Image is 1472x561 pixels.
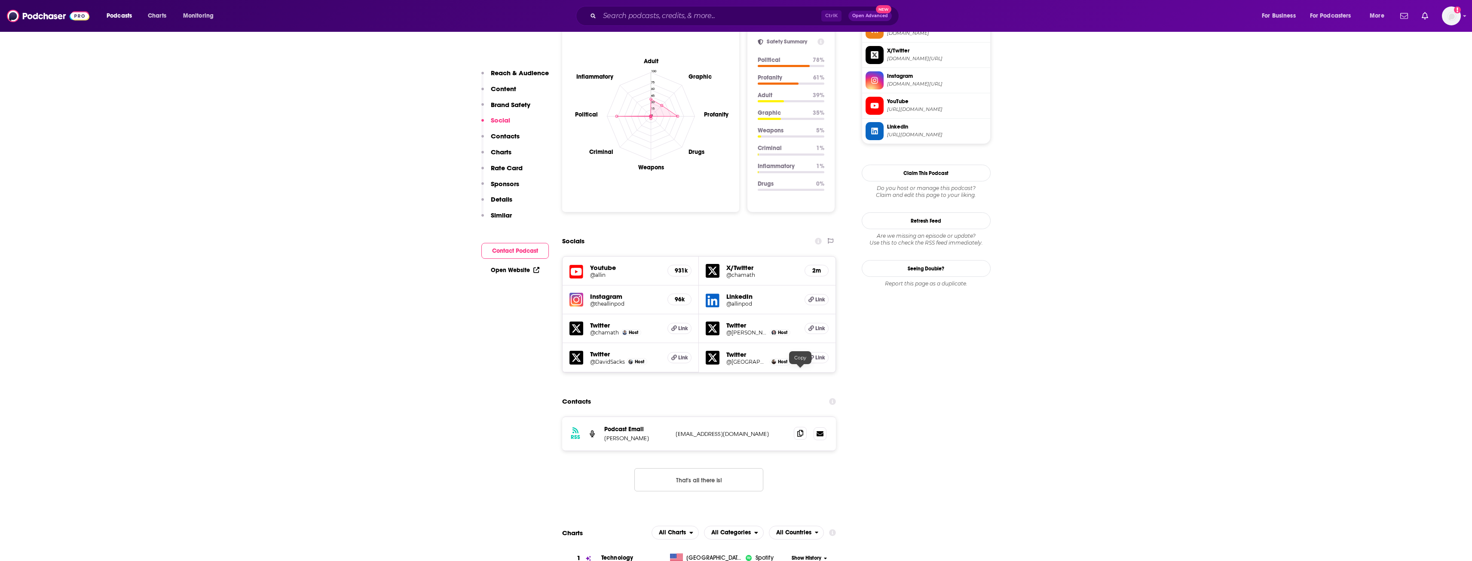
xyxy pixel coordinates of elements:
text: Criminal [589,148,613,156]
text: Weapons [638,164,664,171]
button: Refresh Feed [862,212,991,229]
h5: 96k [675,296,684,303]
button: open menu [1304,9,1364,23]
p: Profanity [758,74,806,81]
a: Link [667,352,692,363]
a: Show notifications dropdown [1397,9,1411,23]
button: Rate Card [481,164,523,180]
h5: 2m [812,267,821,274]
img: User Profile [1442,6,1461,25]
tspan: 45 [651,93,654,97]
button: Claim This Podcast [862,165,991,181]
p: Sponsors [491,180,519,188]
span: Charts [148,10,166,22]
span: Link [815,354,825,361]
a: @chamath [726,272,798,278]
p: Adult [758,92,806,99]
h2: Charts [562,529,583,537]
button: Contact Podcast [481,243,549,259]
span: All Categories [711,530,751,536]
button: Sponsors [481,180,519,196]
span: All Countries [776,530,811,536]
span: More [1370,10,1384,22]
a: Link [805,323,829,334]
a: @[PERSON_NAME] [726,329,768,336]
span: Link [815,296,825,303]
h2: Categories [704,526,764,540]
h5: 931k [675,267,684,274]
button: Open AdvancedNew [848,11,892,21]
a: Instagram[DOMAIN_NAME][URL] [866,71,987,89]
h5: LinkedIn [726,292,798,300]
p: 78 % [813,56,824,64]
img: Podchaser - Follow, Share and Rate Podcasts [7,8,89,24]
span: allinchamathjason.libsyn.com [887,30,987,37]
span: https://www.youtube.com/@allin [887,106,987,113]
span: Link [678,354,688,361]
a: Link [805,352,829,363]
button: open menu [1364,9,1395,23]
button: Contacts [481,132,520,148]
button: Charts [481,148,511,164]
h2: Countries [769,526,824,540]
span: Instagram [887,72,987,80]
button: Brand Safety [481,101,530,116]
tspan: 100 [651,69,656,73]
button: Content [481,85,516,101]
a: Link [667,323,692,334]
a: Charts [142,9,171,23]
p: Details [491,195,512,203]
span: Podcasts [107,10,132,22]
h5: @chamath [590,329,619,336]
p: Content [491,85,516,93]
p: Rate Card [491,164,523,172]
a: Linkedin[URL][DOMAIN_NAME] [866,122,987,140]
h5: Instagram [590,292,661,300]
h5: @[GEOGRAPHIC_DATA] [726,359,768,365]
button: Reach & Audience [481,69,549,85]
img: Chamath Palihapitiya [622,330,627,335]
button: open menu [177,9,225,23]
p: 0 % [816,180,824,187]
img: David O. Sacks [628,359,633,364]
text: Drugs [689,148,704,156]
p: Contacts [491,132,520,140]
p: Weapons [758,127,809,134]
img: iconImage [569,293,583,307]
span: Host [629,330,638,335]
input: Search podcasts, credits, & more... [600,9,821,23]
h5: Twitter [590,321,661,329]
h5: Twitter [590,350,661,358]
span: All Charts [659,530,686,536]
h2: Platforms [652,526,699,540]
span: X/Twitter [887,47,987,55]
p: Podcast Email [604,426,669,433]
span: Do you host or manage this podcast? [862,185,991,192]
p: 5 % [816,127,824,134]
h5: @allinpod [726,300,798,307]
p: Charts [491,148,511,156]
a: Show notifications dropdown [1418,9,1432,23]
text: Graphic [689,73,712,80]
a: YouTube[URL][DOMAIN_NAME] [866,97,987,115]
img: David Friedberg [771,359,776,364]
a: Open Website [491,267,539,274]
p: Reach & Audience [491,69,549,77]
tspan: 60 [651,87,654,91]
button: open menu [769,526,824,540]
a: @theallinpod [590,300,661,307]
span: Open Advanced [852,14,888,18]
text: Profanity [704,110,729,118]
button: open menu [101,9,143,23]
span: Link [678,325,688,332]
p: 61 % [813,74,824,81]
p: Graphic [758,109,806,116]
h2: Safety Summary [767,38,814,45]
button: Show profile menu [1442,6,1461,25]
button: Details [481,195,512,211]
text: Inflammatory [576,73,613,80]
